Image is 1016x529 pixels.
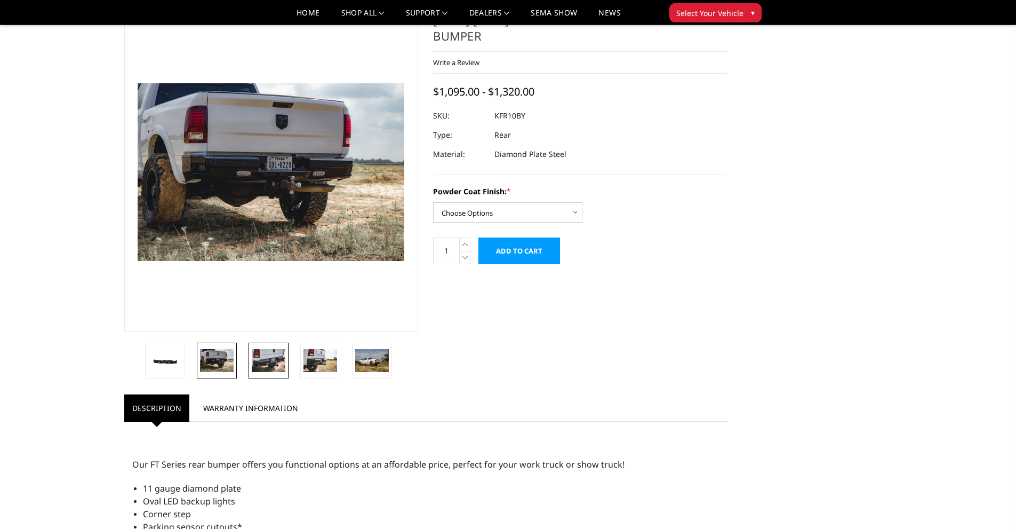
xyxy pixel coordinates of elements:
a: News [598,9,620,25]
img: 2010-2018 Ram 2500-3500 - FT Series - Rear Bumper [303,349,337,372]
button: Select Your Vehicle [669,3,762,22]
iframe: Chat Widget [963,478,1016,529]
a: Description [124,394,189,422]
a: Warranty Information [195,394,306,422]
span: Oval LED backup lights [143,495,235,507]
dd: KFR10BY [494,106,525,125]
a: SEMA Show [531,9,577,25]
span: Corner step [143,508,191,520]
img: 2010-2018 Ram 2500-3500 - FT Series - Rear Bumper [148,353,182,368]
a: Support [406,9,448,25]
a: Write a Review [433,58,479,67]
span: 11 gauge diamond plate [143,483,241,494]
span: $1,095.00 - $1,320.00 [433,84,534,99]
img: 2010-2018 Ram 2500-3500 - FT Series - Rear Bumper [252,349,285,372]
a: Home [297,9,319,25]
label: Powder Coat Finish: [433,186,727,197]
a: shop all [341,9,385,25]
dt: SKU: [433,106,486,125]
span: ▾ [751,7,755,18]
span: Select Your Vehicle [676,7,743,19]
a: Dealers [469,9,510,25]
dd: Rear [494,125,511,145]
h1: [DATE]-[DATE] Ram 2500-3500 - FT Series - Rear Bumper [433,12,727,52]
span: Our FT Series rear bumper offers you functional options at an affordable price, perfect for your ... [132,459,625,470]
img: 2010-2018 Ram 2500-3500 - FT Series - Rear Bumper [355,349,389,372]
dt: Material: [433,145,486,164]
img: 2010-2018 Ram 2500-3500 - FT Series - Rear Bumper [200,349,234,372]
dd: Diamond Plate Steel [494,145,566,164]
dt: Type: [433,125,486,145]
a: 2010-2018 Ram 2500-3500 - FT Series - Rear Bumper [124,12,419,332]
input: Add to Cart [478,238,560,264]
